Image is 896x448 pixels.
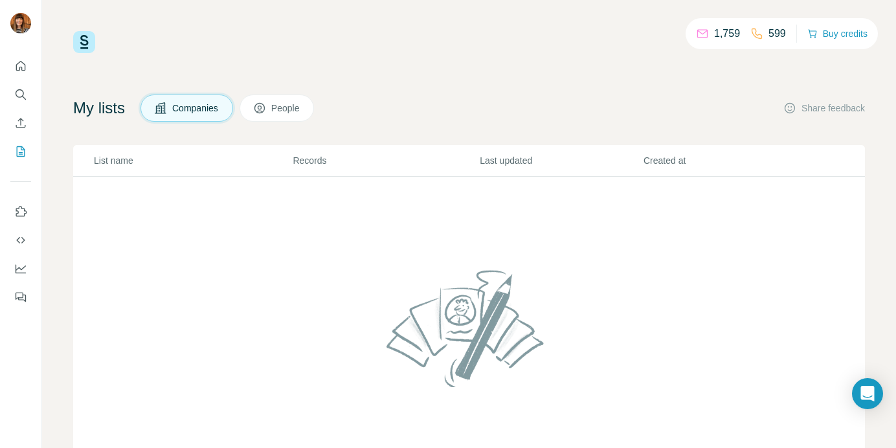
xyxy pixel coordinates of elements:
img: Surfe Logo [73,31,95,53]
img: No lists found [381,259,557,398]
p: 599 [768,26,786,41]
p: List name [94,154,291,167]
button: Quick start [10,54,31,78]
button: Use Surfe on LinkedIn [10,200,31,223]
span: People [271,102,301,115]
button: Feedback [10,286,31,309]
div: Open Intercom Messenger [852,378,883,409]
p: Records [293,154,478,167]
button: Dashboard [10,257,31,280]
p: Created at [644,154,806,167]
h4: My lists [73,98,125,118]
span: Companies [172,102,219,115]
button: Search [10,83,31,106]
button: Enrich CSV [10,111,31,135]
button: My lists [10,140,31,163]
img: Avatar [10,13,31,34]
button: Buy credits [807,25,868,43]
button: Use Surfe API [10,229,31,252]
p: 1,759 [714,26,740,41]
p: Last updated [480,154,642,167]
button: Share feedback [783,102,865,115]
